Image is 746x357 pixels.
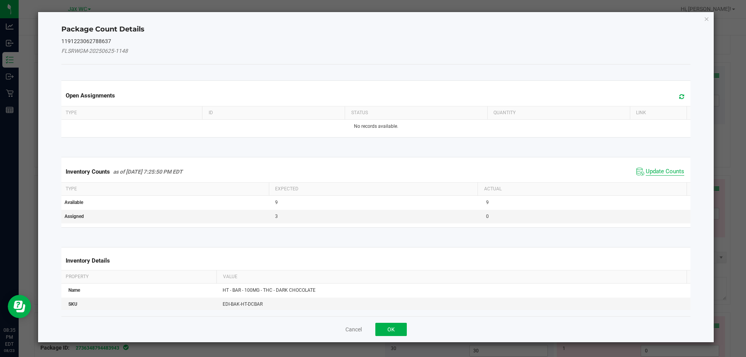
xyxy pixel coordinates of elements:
[66,186,77,192] span: Type
[64,200,83,205] span: Available
[223,287,315,293] span: HT - BAR - 100MG - THC - DARK CHOCOLATE
[223,274,237,279] span: Value
[66,92,115,99] span: Open Assignments
[486,214,489,219] span: 0
[66,110,77,115] span: Type
[351,110,368,115] span: Status
[223,301,263,307] span: EDI-BAK-HT-DCBAR
[484,186,502,192] span: Actual
[61,48,691,54] h5: FLSRWGM-20250625-1148
[66,257,110,264] span: Inventory Details
[8,295,31,318] iframe: Resource center
[60,120,692,133] td: No records available.
[493,110,516,115] span: Quantity
[275,186,298,192] span: Expected
[66,168,110,175] span: Inventory Counts
[704,14,709,23] button: Close
[61,24,691,35] h4: Package Count Details
[68,287,80,293] span: Name
[345,326,362,333] button: Cancel
[209,110,213,115] span: ID
[61,38,691,44] h5: 1191223062788637
[66,274,89,279] span: Property
[64,214,84,219] span: Assigned
[275,214,278,219] span: 3
[113,169,183,175] span: as of [DATE] 7:25:50 PM EDT
[68,301,77,307] span: SKU
[646,168,684,176] span: Update Counts
[486,200,489,205] span: 9
[375,323,407,336] button: OK
[275,200,278,205] span: 9
[636,110,646,115] span: Link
